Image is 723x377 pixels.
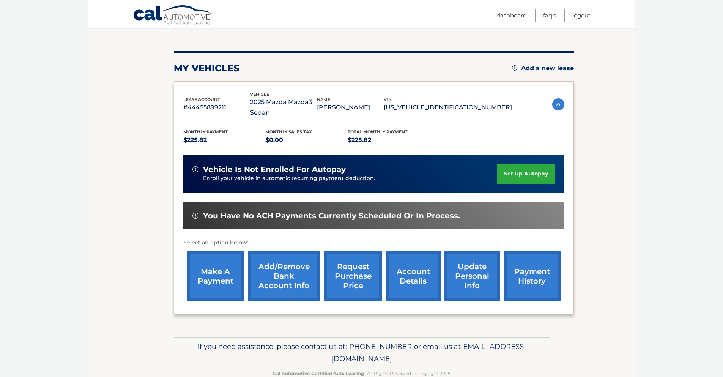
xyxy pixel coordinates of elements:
a: update personal info [444,251,500,301]
span: lease account [183,97,220,102]
img: alert-white.svg [192,166,198,172]
strong: Cal Automotive Certified Auto Leasing [273,371,364,376]
a: account details [386,251,441,301]
span: vehicle is not enrolled for autopay [203,165,346,174]
a: Add a new lease [512,65,574,72]
a: Cal Automotive [133,5,213,27]
span: You have no ACH payments currently scheduled or in process. [203,211,460,221]
h2: my vehicles [174,63,239,74]
span: [PHONE_NUMBER] [347,342,414,351]
p: Select an option below: [183,238,564,248]
span: vin [384,97,392,102]
a: make a payment [187,251,244,301]
span: name [317,97,330,102]
p: Enroll your vehicle in automatic recurring payment deduction. [203,174,498,183]
img: add.svg [512,65,517,71]
img: alert-white.svg [192,213,198,219]
a: set up autopay [497,164,555,184]
p: [US_VEHICLE_IDENTIFICATION_NUMBER] [384,102,512,113]
a: Logout [572,9,591,22]
p: $0.00 [265,135,348,145]
a: request purchase price [324,251,382,301]
p: 2025 Mazda Mazda3 Sedan [250,97,317,118]
span: Total Monthly Payment [348,129,408,134]
p: $225.82 [348,135,430,145]
span: [EMAIL_ADDRESS][DOMAIN_NAME] [331,342,526,363]
a: payment history [504,251,561,301]
span: Monthly Payment [183,129,228,134]
p: $225.82 [183,135,266,145]
a: Add/Remove bank account info [248,251,320,301]
p: [PERSON_NAME] [317,102,384,113]
span: vehicle [250,91,269,97]
span: Monthly sales Tax [265,129,312,134]
a: FAQ's [543,9,556,22]
a: Dashboard [496,9,527,22]
img: accordion-active.svg [552,98,564,110]
p: #44455899211 [183,102,250,113]
p: If you need assistance, please contact us at: or email us at [179,341,545,365]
